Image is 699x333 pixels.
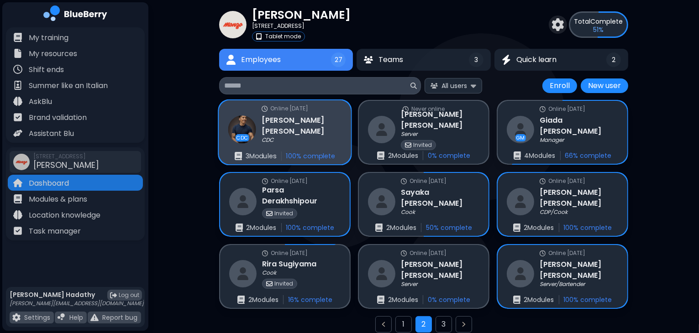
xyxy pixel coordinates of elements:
[507,188,534,215] img: restaurant
[368,260,395,287] img: restaurant
[288,296,332,304] p: 16 % complete
[271,250,308,257] p: Online [DATE]
[13,113,22,122] img: file icon
[33,153,99,160] span: [STREET_ADDRESS]
[266,210,273,217] img: invited
[219,11,247,38] img: company thumbnail
[29,226,81,237] p: Task manager
[256,33,262,40] img: tablet
[246,152,276,160] p: 3 Module s
[401,178,407,184] img: online status
[286,152,336,160] p: 100 % complete
[405,142,411,148] img: invited
[415,316,432,333] button: Go to page 2
[262,185,341,207] h3: Parsa Derakhshipour
[218,99,352,166] a: online statusOnline [DATE]profile imageCDC[PERSON_NAME] [PERSON_NAME]CDCenrollments3Modules100% c...
[262,136,274,144] p: CDC
[262,269,276,276] p: Cook
[29,210,100,221] p: Location knowledge
[237,296,245,304] img: enrollments
[13,154,30,170] img: company thumbnail
[513,224,520,232] img: enrollments
[594,26,604,34] p: 51 %
[29,178,69,189] p: Dashboard
[29,48,77,59] p: My resources
[234,152,242,161] img: enrollments
[13,129,22,138] img: file icon
[33,159,99,171] span: [PERSON_NAME]
[513,296,520,304] img: enrollments
[564,296,612,304] p: 100 % complete
[395,316,412,333] button: Go to page 1
[497,244,628,309] a: online statusOnline [DATE]restaurant[PERSON_NAME] [PERSON_NAME]Server/Bartenderenrollments2Module...
[262,259,316,270] h3: Rira Sugiyama
[13,226,22,235] img: file icon
[403,106,409,112] img: online status
[524,224,554,232] p: 2 Module s
[540,136,564,144] p: Manager
[13,210,22,219] img: file icon
[102,313,137,322] p: Report bug
[548,105,585,113] p: Online [DATE]
[388,151,418,160] p: 2 Module s
[271,177,308,185] p: Online [DATE]
[228,115,256,143] img: profile image
[29,128,74,139] p: Assistant Blu
[497,172,628,237] a: online statusOnline [DATE]restaurant[PERSON_NAME] [PERSON_NAME]CDP/Cookenrollments2Modules100% co...
[357,49,490,71] button: TeamsTeams3
[574,17,591,26] span: Total
[29,194,87,205] p: Modules & plans
[494,49,628,71] button: Quick learnQuick learn2
[552,18,564,31] img: settings
[13,33,22,42] img: file icon
[514,151,521,160] img: enrollments
[219,172,351,237] a: online statusOnline [DATE]restaurantParsa DerakhshipourinvitedInvitedenrollments2Modules100% comp...
[43,5,107,24] img: company logo
[471,81,476,90] img: expand
[266,281,273,287] img: invited
[612,56,615,64] span: 2
[401,187,479,209] h3: Sayaka [PERSON_NAME]
[375,224,383,232] img: enrollments
[411,105,445,113] p: Never online
[540,187,618,209] h3: [PERSON_NAME] [PERSON_NAME]
[548,250,585,257] p: Online [DATE]
[401,250,407,256] img: online status
[410,250,447,257] p: Online [DATE]
[13,65,22,74] img: file icon
[401,130,417,138] p: Server
[574,17,623,26] p: Complete
[410,177,447,185] p: Online [DATE]
[401,109,479,131] h3: [PERSON_NAME] [PERSON_NAME]
[507,260,534,287] img: restaurant
[236,224,243,232] img: enrollments
[10,300,144,307] p: [PERSON_NAME][EMAIL_ADDRESS][DOMAIN_NAME]
[401,281,417,288] p: Server
[286,224,335,232] p: 100 % complete
[262,114,342,137] h3: [PERSON_NAME] [PERSON_NAME]
[358,172,489,237] a: online statusOnline [DATE]restaurantSayaka [PERSON_NAME]Cookenrollments2Modules50% complete
[110,292,117,299] img: logout
[24,313,50,322] p: Settings
[69,313,83,322] p: Help
[368,188,395,215] img: restaurant
[119,291,139,299] span: Log out
[335,56,342,64] span: 27
[13,194,22,203] img: file icon
[13,178,22,187] img: file icon
[401,259,479,281] h3: [PERSON_NAME] [PERSON_NAME]
[219,49,353,71] button: EmployeesEmployees27
[270,105,308,112] p: Online [DATE]
[29,112,87,123] p: Brand validation
[58,313,66,322] img: file icon
[525,151,556,160] p: 4 Module s
[364,56,373,63] img: Teams
[401,208,415,216] p: Cook
[410,83,417,89] img: search icon
[386,224,416,232] p: 2 Module s
[540,106,546,112] img: online status
[29,96,52,107] p: AskBlu
[252,22,305,30] p: [STREET_ADDRESS]
[502,55,511,65] img: Quick learn
[262,105,268,111] img: online status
